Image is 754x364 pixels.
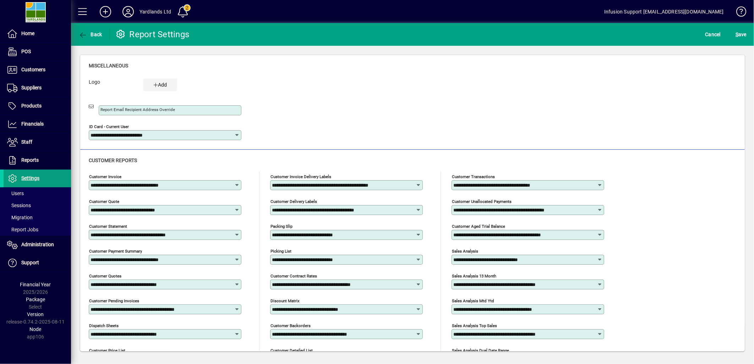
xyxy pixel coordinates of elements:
[604,6,724,17] div: Infusion Support [EMAIL_ADDRESS][DOMAIN_NAME]
[452,199,512,204] mat-label: Customer unallocated payments
[736,32,738,37] span: S
[452,298,494,303] mat-label: Sales analysis mtd ytd
[21,85,42,90] span: Suppliers
[4,211,71,224] a: Migration
[21,139,32,145] span: Staff
[21,260,39,265] span: Support
[89,199,119,204] mat-label: Customer quote
[731,1,745,24] a: Knowledge Base
[7,227,38,232] span: Report Jobs
[4,199,71,211] a: Sessions
[452,174,495,179] mat-label: Customer transactions
[21,175,39,181] span: Settings
[83,78,138,88] label: Logo
[21,242,54,247] span: Administration
[452,323,497,328] mat-label: Sales analysis top sales
[704,28,723,41] button: Cancel
[4,133,71,151] a: Staff
[734,28,748,41] button: Save
[89,224,127,229] mat-label: Customer statement
[4,43,71,61] a: POS
[4,254,71,272] a: Support
[30,326,42,332] span: Node
[4,79,71,97] a: Suppliers
[71,28,110,41] app-page-header-button: Back
[271,249,291,254] mat-label: Picking List
[7,215,33,220] span: Migration
[89,249,142,254] mat-label: Customer Payment Summary
[271,298,300,303] mat-label: Discount Matrix
[4,187,71,199] a: Users
[271,274,317,278] mat-label: Customer Contract Rates
[100,107,175,112] mat-label: Report Email Recipient Address Override
[4,97,71,115] a: Products
[21,49,31,54] span: POS
[4,224,71,236] a: Report Jobs
[4,236,71,254] a: Administration
[4,151,71,169] a: Reports
[7,191,24,196] span: Users
[89,174,121,179] mat-label: Customer invoice
[27,311,44,317] span: Version
[89,323,119,328] mat-label: Dispatch sheets
[140,6,171,17] div: Yardlands Ltd
[452,274,496,278] mat-label: Sales analysis 13 month
[89,274,121,278] mat-label: Customer quotes
[78,32,102,37] span: Back
[143,81,177,89] div: Add
[20,282,51,287] span: Financial Year
[77,28,104,41] button: Back
[115,29,190,40] div: Report Settings
[89,124,129,129] mat-label: ID Card - Current User
[21,157,39,163] span: Reports
[94,5,117,18] button: Add
[271,348,313,353] mat-label: Customer Detailed List
[271,323,311,328] mat-label: Customer Backorders
[21,121,44,127] span: Financials
[89,63,128,68] span: Miscellaneous
[89,298,139,303] mat-label: Customer pending invoices
[271,224,293,229] mat-label: Packing Slip
[452,348,509,353] mat-label: Sales analysis dual date range
[452,249,478,254] mat-label: Sales analysis
[452,224,505,229] mat-label: Customer aged trial balance
[271,174,331,179] mat-label: Customer invoice delivery labels
[4,25,71,43] a: Home
[117,5,140,18] button: Profile
[4,115,71,133] a: Financials
[7,203,31,208] span: Sessions
[26,297,45,302] span: Package
[21,31,34,36] span: Home
[89,158,137,163] span: Customer reports
[143,78,177,91] button: Add
[271,199,317,204] mat-label: Customer delivery labels
[21,103,42,109] span: Products
[4,61,71,79] a: Customers
[21,67,45,72] span: Customers
[89,348,125,353] mat-label: Customer Price List
[736,29,747,40] span: ave
[705,29,721,40] span: Cancel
